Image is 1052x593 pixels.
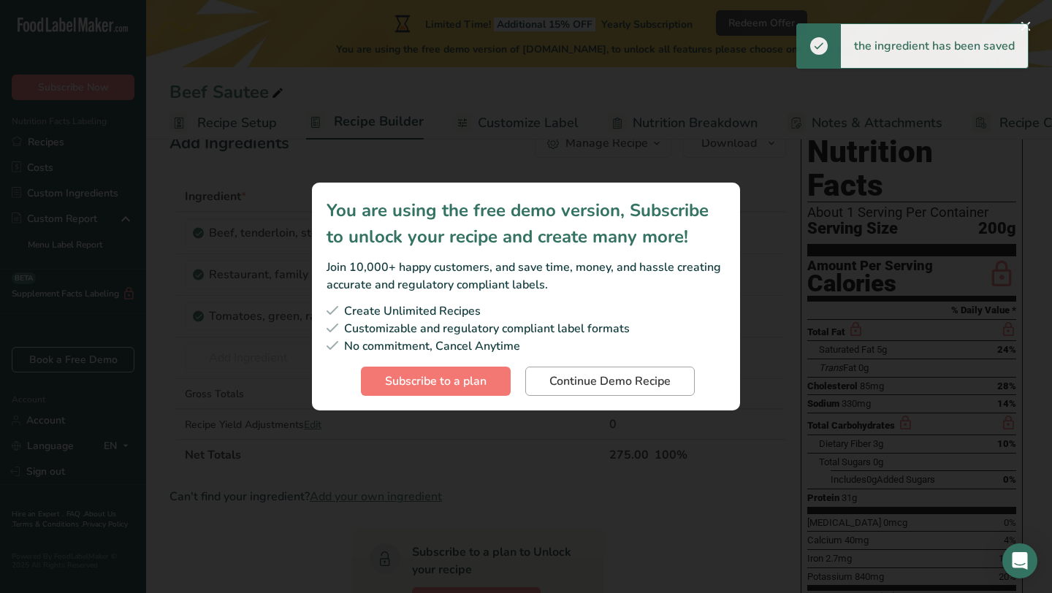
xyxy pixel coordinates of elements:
[549,372,671,390] span: Continue Demo Recipe
[327,337,725,355] div: No commitment, Cancel Anytime
[1002,543,1037,578] div: Open Intercom Messenger
[327,302,725,320] div: Create Unlimited Recipes
[525,367,695,396] button: Continue Demo Recipe
[361,367,511,396] button: Subscribe to a plan
[841,24,1028,68] div: the ingredient has been saved
[385,372,487,390] span: Subscribe to a plan
[327,259,725,294] div: Join 10,000+ happy customers, and save time, money, and hassle creating accurate and regulatory c...
[327,320,725,337] div: Customizable and regulatory compliant label formats
[327,197,725,250] div: You are using the free demo version, Subscribe to unlock your recipe and create many more!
